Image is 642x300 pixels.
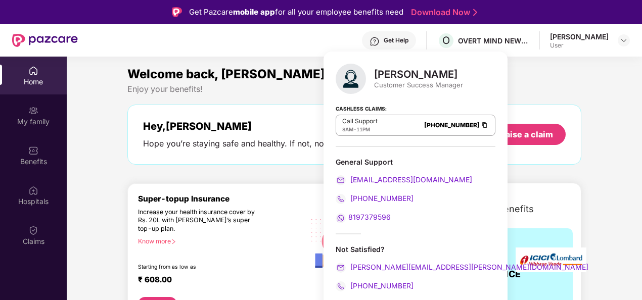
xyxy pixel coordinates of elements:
img: svg+xml;base64,PHN2ZyBpZD0iRHJvcGRvd24tMzJ4MzIiIHhtbG5zPSJodHRwOi8vd3d3LnczLm9yZy8yMDAwL3N2ZyIgd2... [620,36,628,44]
span: 8AM [342,126,353,132]
img: svg+xml;base64,PHN2ZyB4bWxucz0iaHR0cDovL3d3dy53My5vcmcvMjAwMC9zdmciIHdpZHRoPSIyMCIgaGVpZ2h0PSIyMC... [336,175,346,185]
img: svg+xml;base64,PHN2ZyBpZD0iSGVscC0zMngzMiIgeG1sbnM9Imh0dHA6Ly93d3cudzMub3JnLzIwMDAvc3ZnIiB3aWR0aD... [370,36,380,46]
span: 8197379596 [348,213,391,221]
span: 11PM [356,126,370,132]
img: New Pazcare Logo [12,34,78,47]
a: [PERSON_NAME][EMAIL_ADDRESS][PERSON_NAME][DOMAIN_NAME] [336,263,588,271]
p: Call Support [342,117,378,125]
div: OVERT MIND NEW IDEAS TECHNOLOGIES [458,36,529,45]
strong: mobile app [233,7,275,17]
a: 8197379596 [336,213,391,221]
div: [PERSON_NAME] [550,32,609,41]
img: svg+xml;base64,PHN2ZyB3aWR0aD0iMjAiIGhlaWdodD0iMjAiIHZpZXdCb3g9IjAgMCAyMCAyMCIgZmlsbD0ibm9uZSIgeG... [28,106,38,116]
span: right [171,239,176,244]
span: O [442,34,450,46]
a: [EMAIL_ADDRESS][DOMAIN_NAME] [336,175,472,184]
span: [EMAIL_ADDRESS][DOMAIN_NAME] [348,175,472,184]
img: Logo [172,7,182,17]
span: Welcome back, [PERSON_NAME]! [127,67,330,81]
a: [PHONE_NUMBER] [424,121,480,129]
div: Hope you’re staying safe and healthy. If not, no worries. We’re here to help. [143,138,432,149]
a: [PHONE_NUMBER] [336,281,414,290]
img: Clipboard Icon [481,121,489,129]
div: Get Pazcare for all your employee benefits need [189,6,403,18]
img: svg+xml;base64,PHN2ZyB4bWxucz0iaHR0cDovL3d3dy53My5vcmcvMjAwMC9zdmciIHhtbG5zOnhsaW5rPSJodHRwOi8vd3... [336,64,366,94]
div: General Support [336,157,495,167]
img: svg+xml;base64,PHN2ZyB4bWxucz0iaHR0cDovL3d3dy53My5vcmcvMjAwMC9zdmciIHdpZHRoPSIyMCIgaGVpZ2h0PSIyMC... [336,281,346,291]
strong: Cashless Claims: [336,103,387,114]
span: [PHONE_NUMBER] [348,281,414,290]
div: Raise a claim [500,129,553,140]
div: Super-topup Insurance [138,194,305,204]
div: User [550,41,609,49]
div: - [342,125,378,133]
img: svg+xml;base64,PHN2ZyBpZD0iQ2xhaW0iIHhtbG5zPSJodHRwOi8vd3d3LnczLm9yZy8yMDAwL3N2ZyIgd2lkdGg9IjIwIi... [28,225,38,235]
img: svg+xml;base64,PHN2ZyBpZD0iSG9zcGl0YWxzIiB4bWxucz0iaHR0cDovL3d3dy53My5vcmcvMjAwMC9zdmciIHdpZHRoPS... [28,185,38,195]
div: Not Satisfied? [336,244,495,254]
span: [PHONE_NUMBER] [348,194,414,203]
div: ₹ 608.00 [138,275,295,287]
div: Not Satisfied? [336,244,495,291]
div: Enjoy your benefits! [127,84,581,94]
img: svg+xml;base64,PHN2ZyB4bWxucz0iaHR0cDovL3d3dy53My5vcmcvMjAwMC9zdmciIHdpZHRoPSIyMCIgaGVpZ2h0PSIyMC... [336,213,346,223]
a: Download Now [411,7,474,18]
img: Stroke [473,7,477,18]
img: svg+xml;base64,PHN2ZyBpZD0iQmVuZWZpdHMiIHhtbG5zPSJodHRwOi8vd3d3LnczLm9yZy8yMDAwL3N2ZyIgd2lkdGg9Ij... [28,145,38,156]
div: Hey, [PERSON_NAME] [143,120,432,132]
div: General Support [336,157,495,223]
div: Customer Success Manager [374,80,463,89]
div: Know more [138,237,299,244]
img: svg+xml;base64,PHN2ZyB4bWxucz0iaHR0cDovL3d3dy53My5vcmcvMjAwMC9zdmciIHdpZHRoPSIyMCIgaGVpZ2h0PSIyMC... [336,194,346,204]
div: Increase your health insurance cover by Rs. 20L with [PERSON_NAME]’s super top-up plan. [138,208,262,233]
a: [PHONE_NUMBER] [336,194,414,203]
div: Starting from as low as [138,264,262,271]
div: Get Help [384,36,408,44]
img: insurerLogo [516,247,586,272]
img: svg+xml;base64,PHN2ZyB4bWxucz0iaHR0cDovL3d3dy53My5vcmcvMjAwMC9zdmciIHhtbG5zOnhsaW5rPSJodHRwOi8vd3... [305,209,377,282]
div: [PERSON_NAME] [374,68,463,80]
img: svg+xml;base64,PHN2ZyB4bWxucz0iaHR0cDovL3d3dy53My5vcmcvMjAwMC9zdmciIHdpZHRoPSIyMCIgaGVpZ2h0PSIyMC... [336,263,346,273]
img: svg+xml;base64,PHN2ZyBpZD0iSG9tZSIgeG1sbnM9Imh0dHA6Ly93d3cudzMub3JnLzIwMDAvc3ZnIiB3aWR0aD0iMjAiIG... [28,66,38,76]
span: [PERSON_NAME][EMAIL_ADDRESS][PERSON_NAME][DOMAIN_NAME] [348,263,588,271]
